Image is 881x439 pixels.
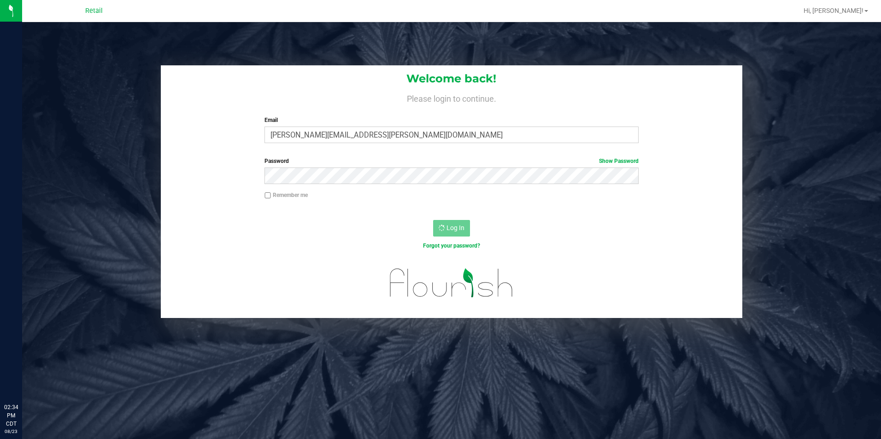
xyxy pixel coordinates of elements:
label: Email [264,116,639,124]
h1: Welcome back! [161,73,743,85]
button: Log In [433,220,470,237]
a: Forgot your password? [423,243,480,249]
p: 02:34 PM CDT [4,403,18,428]
img: flourish_logo.svg [379,260,524,306]
span: Password [264,158,289,164]
span: Retail [85,7,103,15]
p: 08/23 [4,428,18,435]
h4: Please login to continue. [161,92,743,103]
span: Log In [446,224,464,231]
label: Remember me [264,191,308,199]
input: Remember me [264,192,271,199]
a: Show Password [599,158,639,164]
span: Hi, [PERSON_NAME]! [804,7,863,14]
